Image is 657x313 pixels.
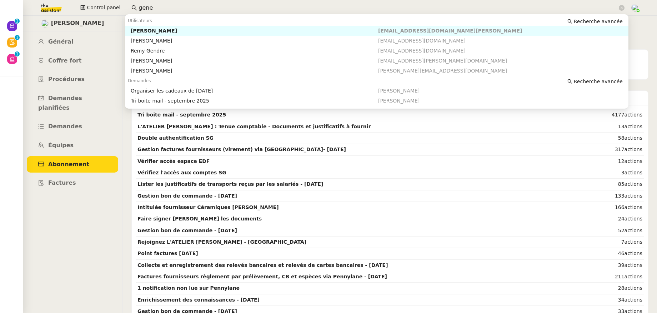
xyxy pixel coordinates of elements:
[137,274,387,279] strong: Factures fournisseurs règlement par prélèvement, CB et espèces via Pennylane - [DATE]
[16,19,19,25] p: 1
[585,190,644,202] td: 133
[585,248,644,259] td: 46
[48,38,73,45] span: Général
[578,64,587,72] span: 54
[194,70,229,78] span: (dans 2 jours)
[494,64,512,72] span: 5744
[27,71,118,88] a: Procédures
[27,118,118,135] a: Demandes
[27,156,118,173] a: Abonnement
[137,297,260,303] strong: Enrichissement des connaissances - [DATE]
[625,250,642,256] span: actions
[625,285,642,291] span: actions
[585,121,644,133] td: 13
[494,54,556,62] div: Utilisé
[27,34,118,50] a: Général
[625,193,642,199] span: actions
[625,112,642,118] span: actions
[139,3,617,13] input: Rechercher
[48,179,76,186] span: Factures
[76,3,125,13] button: Control panel
[16,35,19,41] p: 1
[136,91,644,105] div: Demandes
[585,213,644,225] td: 24
[27,53,118,69] a: Coffre fort
[137,228,237,233] strong: Gestion bon de commande - [DATE]
[137,262,388,268] strong: Collecte et enregistrement des relevés bancaires et relevés de cartes bancaires - [DATE]
[625,216,642,222] span: actions
[27,137,118,154] a: Équipes
[585,294,644,306] td: 34
[625,228,642,233] span: actions
[625,262,642,268] span: actions
[137,193,237,199] strong: Gestion bon de commande - [DATE]
[137,158,210,164] strong: Vérifier accès espace EDF
[87,4,120,12] span: Control panel
[16,51,19,58] p: 1
[585,144,644,155] td: 317
[48,142,74,149] span: Équipes
[38,95,82,111] span: Demandes planifiées
[625,181,642,187] span: actions
[132,60,172,68] span: Actions / mois
[585,283,644,294] td: 28
[585,202,644,213] td: 166
[27,90,118,116] a: Demandes planifiées
[585,179,644,190] td: 85
[625,146,642,152] span: actions
[132,50,169,58] span: Abonnement
[15,35,20,40] nz-badge-sup: 1
[137,250,198,256] strong: Point factures [DATE]
[585,167,644,179] td: 3
[15,51,20,56] nz-badge-sup: 1
[137,216,262,222] strong: Faire signer [PERSON_NAME] les documents
[41,20,49,28] img: users%2F9mvJqJUvllffspLsQzytnd0Nt4c2%2Favatar%2F82da88e3-d90d-4e39-b37d-dcb7941179ae
[15,19,20,24] nz-badge-sup: 1
[585,133,644,144] td: 58
[625,135,642,141] span: actions
[137,239,306,245] strong: Rejoignez L'ATELIER [PERSON_NAME] - [GEOGRAPHIC_DATA]
[585,237,644,248] td: 7
[625,274,642,279] span: actions
[585,109,644,121] td: 4177
[137,204,279,210] strong: Intitulée fournisseur Céramiques [PERSON_NAME]
[137,181,323,187] strong: Lister les justificatifs de transports reçus par les salariés - [DATE]
[625,297,642,303] span: actions
[137,285,240,291] strong: 1 notification non lue sur Pennylane
[137,135,214,141] strong: Double authentification SG
[48,123,82,130] span: Demandes
[578,54,640,62] div: Restant
[625,158,642,164] span: actions
[585,271,644,283] td: 211
[625,239,642,245] span: actions
[172,60,314,68] span: 5000
[161,70,314,78] span: [DATE] 18:09
[137,146,346,152] strong: Gestion factures fournisseurs (virement) via [GEOGRAPHIC_DATA]- [DATE]
[137,124,371,129] strong: L'ATELIER [PERSON_NAME] : Tenue comptable - Documents et justificatifs à fournir
[631,4,639,12] img: users%2FNTfmycKsCFdqp6LX6USf2FmuPJo2%2Favatar%2F16D86256-2126-4AE5-895D-3A0011377F92_1_102_o-remo...
[169,50,314,58] span: Plan Company
[131,24,220,39] span: Abonnement
[625,204,642,210] span: actions
[625,124,642,129] span: actions
[137,112,226,118] strong: Tri boite mail - septembre 2025
[585,260,644,271] td: 39
[48,161,89,168] span: Abonnement
[132,70,161,78] span: Échéance
[625,170,642,175] span: actions
[51,19,104,28] span: [PERSON_NAME]
[585,156,644,167] td: 12
[137,170,226,175] strong: Vérifiez l'accès aux comptes SG
[48,57,82,64] span: Coffre fort
[585,225,644,237] td: 52
[48,76,85,83] span: Procédures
